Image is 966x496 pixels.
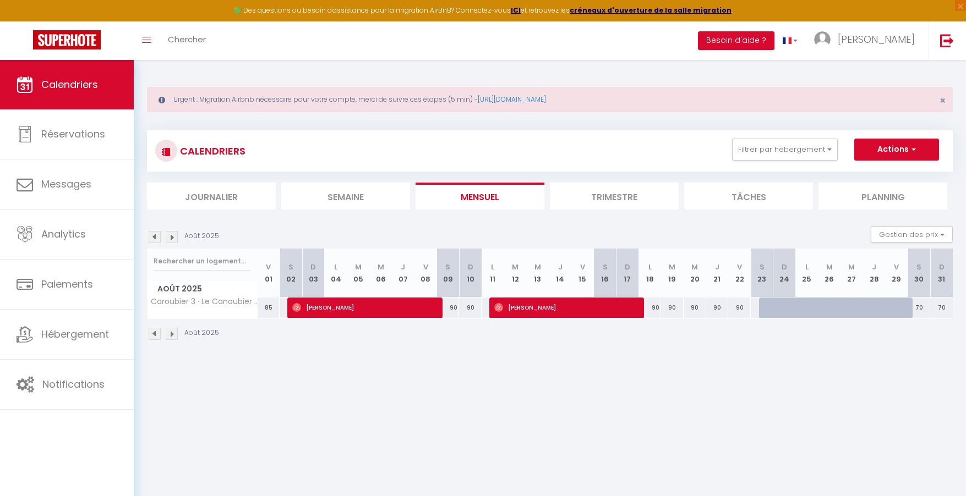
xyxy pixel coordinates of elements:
p: Août 2025 [184,328,219,338]
span: Chercher [168,34,206,45]
abbr: S [288,262,293,272]
th: 03 [302,249,325,297]
button: Actions [854,139,939,161]
abbr: M [669,262,675,272]
th: 08 [414,249,437,297]
button: Gestion des prix [871,226,953,243]
span: Paiements [41,277,93,291]
abbr: J [401,262,405,272]
th: 14 [549,249,571,297]
span: Août 2025 [148,281,257,297]
div: 90 [684,297,706,318]
th: 21 [706,249,729,297]
abbr: L [648,262,652,272]
abbr: S [603,262,608,272]
span: Notifications [42,377,105,391]
img: logout [940,34,954,47]
abbr: L [334,262,337,272]
th: 07 [392,249,414,297]
th: 26 [818,249,841,297]
abbr: L [491,262,494,272]
abbr: J [715,262,719,272]
th: 24 [773,249,796,297]
th: 25 [796,249,818,297]
input: Rechercher un logement... [154,251,251,271]
abbr: J [558,262,563,272]
abbr: V [737,262,742,272]
li: Semaine [281,183,410,210]
abbr: D [468,262,473,272]
div: 90 [661,297,684,318]
div: 90 [706,297,729,318]
abbr: V [266,262,271,272]
abbr: D [625,262,630,272]
div: 90 [638,297,661,318]
abbr: M [534,262,541,272]
li: Tâches [684,183,813,210]
th: 20 [684,249,706,297]
button: Filtrer par hébergement [732,139,838,161]
abbr: V [894,262,899,272]
div: 70 [908,297,930,318]
th: 11 [482,249,504,297]
span: Réservations [41,127,105,141]
th: 10 [459,249,482,297]
span: Calendriers [41,78,98,91]
div: 90 [459,297,482,318]
abbr: V [423,262,428,272]
th: 04 [325,249,347,297]
abbr: S [760,262,765,272]
th: 31 [930,249,953,297]
h3: CALENDRIERS [177,139,245,163]
th: 27 [841,249,863,297]
th: 09 [437,249,460,297]
th: 06 [369,249,392,297]
div: 90 [728,297,751,318]
th: 05 [347,249,370,297]
a: créneaux d'ouverture de la salle migration [570,5,732,15]
abbr: V [580,262,585,272]
abbr: M [826,262,833,272]
th: 17 [616,249,639,297]
abbr: J [872,262,876,272]
abbr: M [355,262,362,272]
th: 18 [638,249,661,297]
span: [PERSON_NAME] [292,297,435,318]
span: [PERSON_NAME] [838,32,915,46]
li: Mensuel [416,183,544,210]
th: 15 [571,249,594,297]
span: × [940,93,946,107]
button: Close [940,96,946,106]
th: 01 [258,249,280,297]
div: 85 [258,297,280,318]
abbr: M [378,262,384,272]
span: Messages [41,177,91,191]
th: 16 [594,249,616,297]
a: ... [PERSON_NAME] [806,21,929,60]
abbr: M [691,262,698,272]
th: 30 [908,249,930,297]
a: Chercher [160,21,214,60]
abbr: M [848,262,855,272]
div: 90 [437,297,460,318]
abbr: L [805,262,809,272]
li: Journalier [147,183,276,210]
abbr: S [445,262,450,272]
a: [URL][DOMAIN_NAME] [478,95,546,104]
li: Planning [818,183,947,210]
a: ICI [511,5,521,15]
li: Trimestre [550,183,679,210]
th: 12 [504,249,527,297]
th: 23 [751,249,773,297]
th: 13 [527,249,549,297]
span: Hébergement [41,327,109,341]
button: Ouvrir le widget de chat LiveChat [9,4,42,37]
span: [PERSON_NAME] [494,297,637,318]
abbr: S [916,262,921,272]
span: Caroubier 3 · Le Canoubier / Classer 2* plages&port à pied [149,297,259,306]
img: ... [814,31,831,48]
th: 22 [728,249,751,297]
span: Analytics [41,227,86,241]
